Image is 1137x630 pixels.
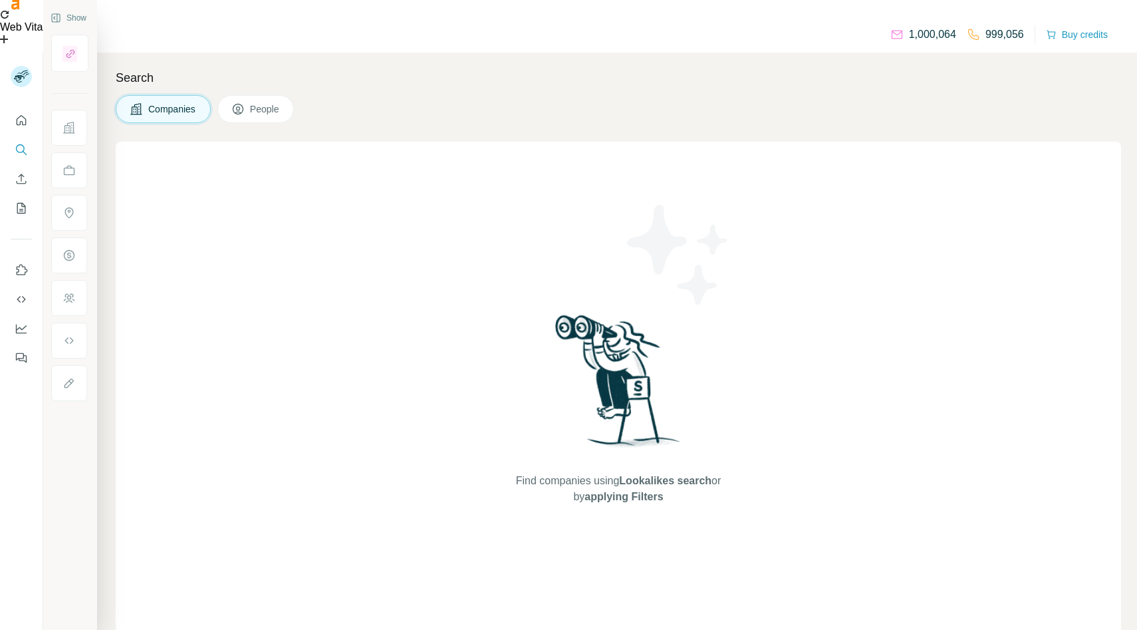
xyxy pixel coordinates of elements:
img: Surfe Illustration - Woman searching with binoculars [549,311,688,460]
span: Lookalikes search [619,475,711,486]
button: Use Surfe on LinkedIn [11,258,32,282]
button: Quick start [11,108,32,132]
button: Feedback [11,346,32,370]
button: Enrich CSV [11,167,32,191]
img: Surfe Illustration - Stars [618,195,738,315]
button: Dashboard [11,317,32,341]
h4: Search [116,69,1121,87]
button: Show [41,8,96,28]
button: Use Surfe API [11,287,32,311]
button: My lists [11,196,32,220]
p: 1,000,064 [909,27,956,43]
span: Companies [148,102,197,116]
span: People [250,102,281,116]
button: Buy credits [1046,25,1108,44]
span: Find companies using or by [512,473,725,505]
span: applying Filters [584,491,663,502]
button: Search [11,138,32,162]
p: 999,056 [985,27,1024,43]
